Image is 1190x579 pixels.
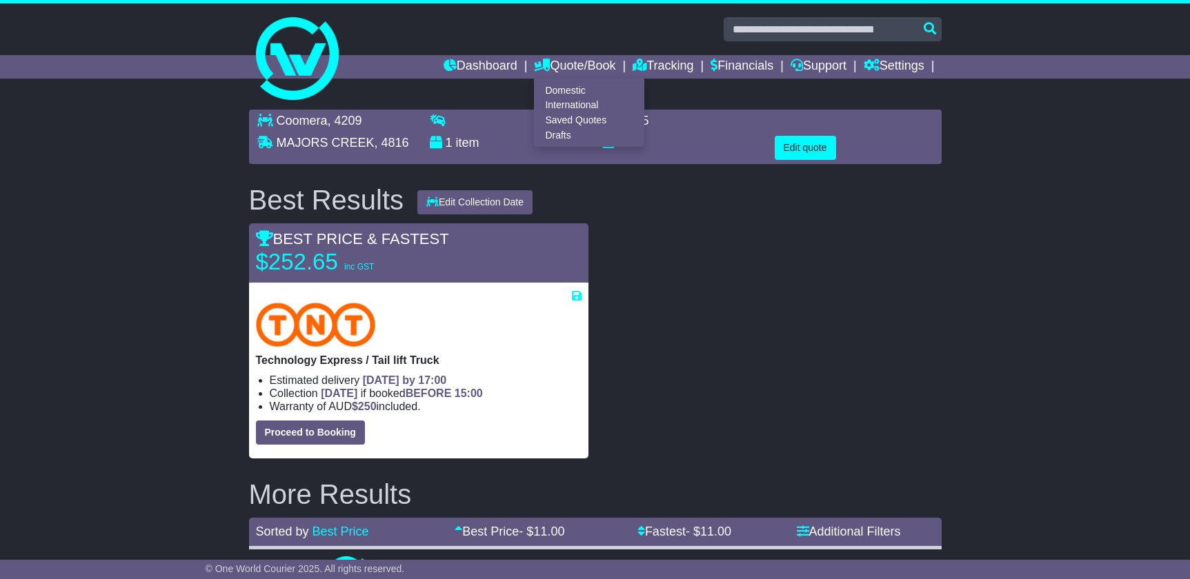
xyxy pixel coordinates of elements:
[321,387,357,399] span: [DATE]
[256,248,428,276] p: $252.65
[535,113,644,128] a: Saved Quotes
[534,55,615,79] a: Quote/Book
[277,114,328,128] span: Coomera
[249,479,942,509] h2: More Results
[791,55,846,79] a: Support
[206,563,405,574] span: © One World Courier 2025. All rights reserved.
[535,98,644,113] a: International
[256,354,582,367] p: Technology Express / Tail lift Truck
[328,114,362,128] span: , 4209
[534,79,644,147] div: Quote/Book
[406,387,452,399] span: BEFORE
[455,525,564,538] a: Best Price- $11.00
[270,400,582,413] li: Warranty of AUD included.
[444,55,517,79] a: Dashboard
[700,525,731,538] span: 11.00
[535,128,644,143] a: Drafts
[864,55,924,79] a: Settings
[313,525,369,538] a: Best Price
[456,136,479,150] span: item
[633,55,693,79] a: Tracking
[533,525,564,538] span: 11.00
[797,525,901,538] a: Additional Filters
[256,303,376,347] img: TNT Domestic: Technology Express / Tail lift Truck
[519,525,564,538] span: - $
[277,136,375,150] span: MAJORS CREEK
[256,420,365,445] button: Proceed to Booking
[637,525,731,538] a: Fastest- $11.00
[375,136,409,150] span: , 4816
[686,525,731,538] span: - $
[618,136,632,150] span: 32
[535,83,644,98] a: Domestic
[352,400,377,412] span: $
[711,55,773,79] a: Financials
[344,262,374,272] span: inc GST
[417,190,533,214] button: Edit Collection Date
[455,387,483,399] span: 15:00
[775,136,836,160] button: Edit quote
[446,136,453,150] span: 1
[358,400,377,412] span: 250
[270,387,582,400] li: Collection
[242,185,411,215] div: Best Results
[270,374,582,387] li: Estimated delivery
[321,387,482,399] span: if booked
[256,230,449,247] span: BEST PRICE & FASTEST
[256,525,309,538] span: Sorted by
[363,374,447,386] span: [DATE] by 17:00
